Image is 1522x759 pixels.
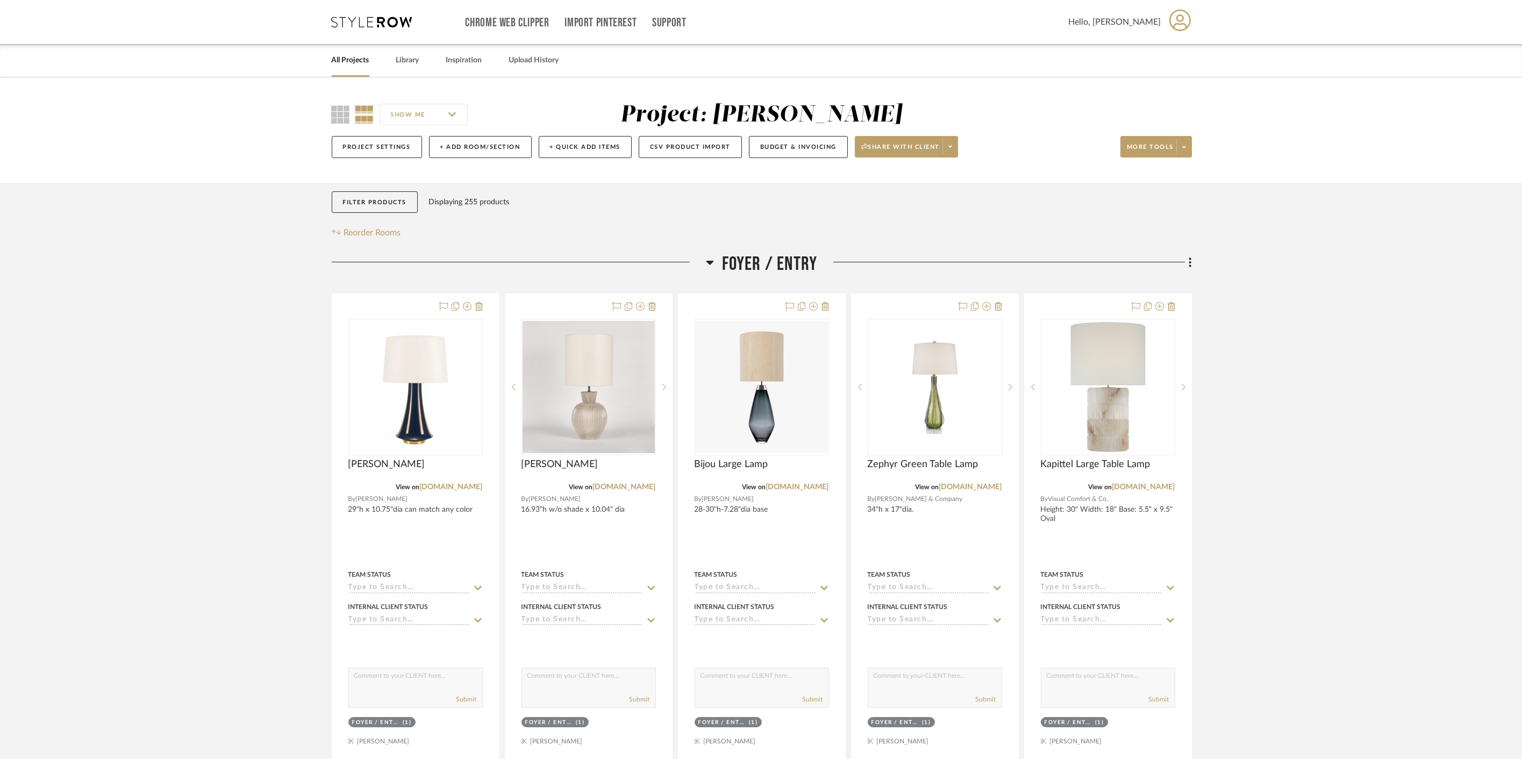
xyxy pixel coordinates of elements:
span: Bijou Large Lamp [695,459,768,470]
a: Import Pinterest [565,18,637,27]
button: Project Settings [332,136,422,158]
input: Type to Search… [348,615,470,626]
div: (1) [576,719,585,727]
span: View on [742,484,766,490]
img: Bijou Large Lamp [696,321,828,453]
span: [PERSON_NAME] & Company [875,494,963,504]
button: Filter Products [332,191,418,213]
span: [PERSON_NAME] [348,459,425,470]
div: Internal Client Status [348,602,428,612]
span: More tools [1127,143,1174,159]
button: More tools [1120,136,1192,157]
div: Team Status [1041,570,1084,579]
div: Team Status [521,570,565,579]
a: Upload History [509,53,559,68]
span: By [1041,494,1048,504]
button: Budget & Invoicing [749,136,848,158]
div: Team Status [868,570,911,579]
img: Eartha [349,321,482,453]
img: Kapittel Large Table Lamp [1042,321,1174,453]
a: Support [652,18,686,27]
div: (1) [749,719,758,727]
a: All Projects [332,53,369,68]
div: Foyer / Entry [698,719,747,727]
span: Kapittel Large Table Lamp [1041,459,1151,470]
div: Foyer / Entry [1045,719,1093,727]
span: By [868,494,875,504]
span: Zephyr Green Table Lamp [868,459,978,470]
button: Submit [1149,694,1169,704]
input: Type to Search… [868,615,989,626]
a: [DOMAIN_NAME] [939,483,1002,491]
button: CSV Product Import [639,136,742,158]
span: Share with client [861,143,940,159]
div: Foyer / Entry [871,719,920,727]
input: Type to Search… [695,615,816,626]
span: [PERSON_NAME] [702,494,754,504]
a: [DOMAIN_NAME] [420,483,483,491]
span: Reorder Rooms [344,226,401,239]
span: [PERSON_NAME] [356,494,408,504]
div: Displaying 255 products [428,191,509,213]
span: By [695,494,702,504]
input: Type to Search… [521,583,643,593]
input: Type to Search… [868,583,989,593]
button: Submit [456,694,477,704]
div: Internal Client Status [868,602,948,612]
span: Visual Comfort & Co. [1048,494,1109,504]
div: Internal Client Status [521,602,602,612]
input: Type to Search… [695,583,816,593]
a: [DOMAIN_NAME] [593,483,656,491]
span: Hello, [PERSON_NAME] [1069,16,1161,28]
span: By [348,494,356,504]
span: [PERSON_NAME] [529,494,581,504]
div: (1) [1095,719,1104,727]
img: Rille Lamp [523,321,655,453]
div: Foyer / Entry [352,719,401,727]
input: Type to Search… [1041,583,1162,593]
span: View on [396,484,420,490]
div: Internal Client Status [695,602,775,612]
span: Foyer / Entry [722,253,818,276]
div: Team Status [348,570,391,579]
span: View on [916,484,939,490]
div: (1) [403,719,412,727]
div: (1) [922,719,931,727]
img: Zephyr Green Table Lamp [881,320,989,454]
div: Team Status [695,570,738,579]
div: Foyer / Entry [525,719,574,727]
input: Type to Search… [521,615,643,626]
span: View on [1089,484,1112,490]
button: Submit [803,694,823,704]
input: Type to Search… [348,583,470,593]
input: Type to Search… [1041,615,1162,626]
button: + Add Room/Section [429,136,532,158]
div: Internal Client Status [1041,602,1121,612]
span: By [521,494,529,504]
div: Project: [PERSON_NAME] [620,104,902,126]
span: View on [569,484,593,490]
button: Reorder Rooms [332,226,401,239]
button: Share with client [855,136,958,157]
button: Submit [976,694,996,704]
a: Inspiration [446,53,482,68]
button: Submit [630,694,650,704]
a: Library [396,53,419,68]
div: 0 [868,319,1002,455]
span: [PERSON_NAME] [521,459,598,470]
a: [DOMAIN_NAME] [1112,483,1175,491]
button: + Quick Add Items [539,136,632,158]
a: Chrome Web Clipper [466,18,549,27]
a: [DOMAIN_NAME] [766,483,829,491]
